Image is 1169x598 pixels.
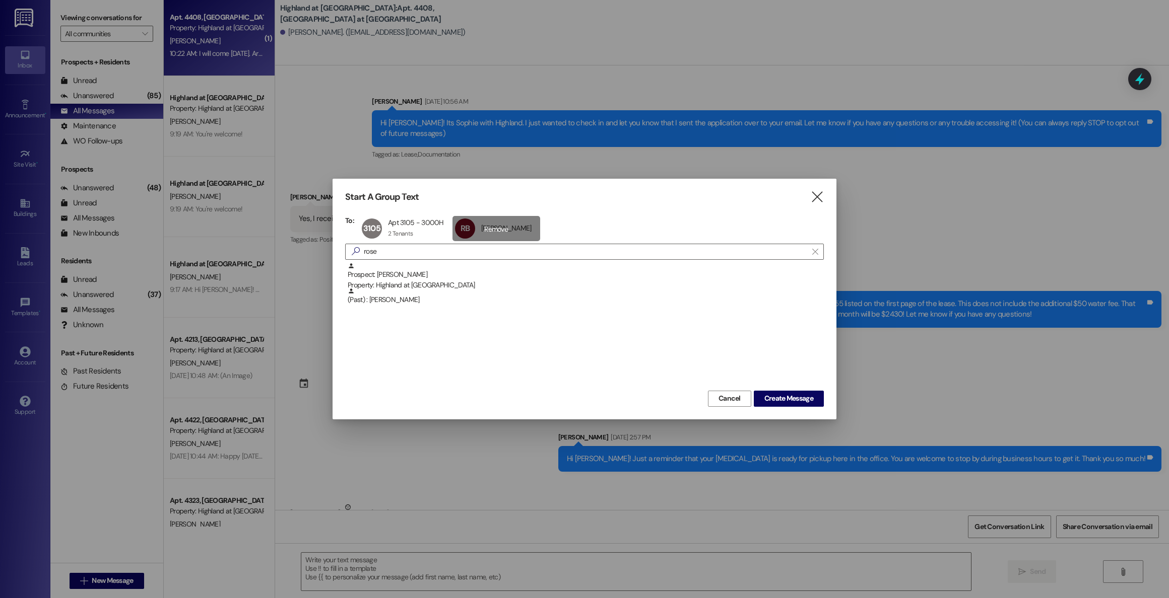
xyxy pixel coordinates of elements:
h3: To: [345,216,354,225]
button: Cancel [708,391,751,407]
input: Search for any contact or apartment [364,245,807,259]
span: 3105 [363,223,380,234]
button: Create Message [754,391,824,407]
div: Prospect: [PERSON_NAME]Property: Highland at [GEOGRAPHIC_DATA] [345,262,824,287]
span: Cancel [719,393,741,404]
div: Property: Highland at [GEOGRAPHIC_DATA] [348,280,824,290]
div: 2 Tenants [388,230,413,238]
span: Create Message [764,393,813,404]
h3: Start A Group Text [345,191,419,203]
div: (Past) : [PERSON_NAME] [348,287,824,305]
button: Clear text [807,244,823,259]
div: Prospect: [PERSON_NAME] [348,262,824,291]
div: Apt 3105 - 3000H [388,218,444,227]
div: (Past) : [PERSON_NAME] [345,287,824,313]
i:  [348,246,364,257]
i:  [812,248,818,256]
i:  [810,192,824,202]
